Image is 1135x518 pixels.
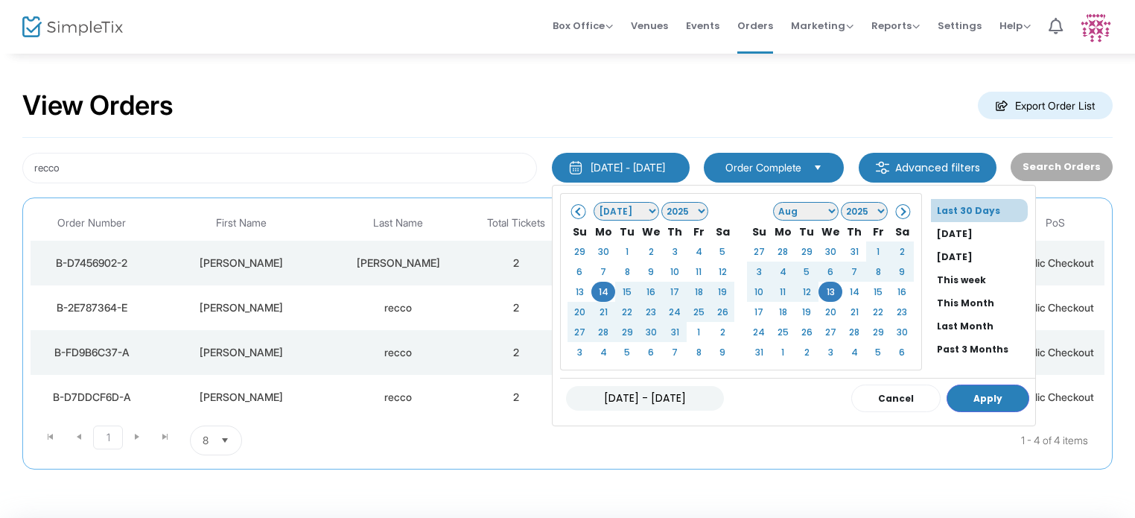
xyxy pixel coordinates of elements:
td: 6 [567,262,591,282]
td: 25 [771,322,795,342]
td: 8 [866,262,890,282]
td: 26 [710,302,734,322]
th: Total Tickets [467,206,565,241]
span: 8 [203,433,209,448]
td: 29 [866,322,890,342]
td: 5 [795,262,818,282]
td: 7 [842,262,866,282]
td: 7 [591,262,615,282]
span: Orders [737,7,773,45]
td: 4 [771,262,795,282]
div: recco [334,390,463,405]
td: 24 [663,302,687,322]
td: 6 [818,262,842,282]
m-button: Export Order List [978,92,1113,119]
td: 9 [639,262,663,282]
td: 15 [866,282,890,302]
td: 2 [639,241,663,262]
span: Public Checkout [1017,346,1094,359]
span: Box Office [553,19,613,33]
th: Th [663,221,687,241]
td: 28 [591,322,615,342]
div: joe [157,300,326,315]
td: 3 [567,342,591,362]
th: We [818,221,842,241]
span: Order Complete [725,160,801,175]
td: 6 [639,342,663,362]
td: 5 [866,342,890,362]
td: 1 [615,241,639,262]
td: 2 [467,241,565,285]
td: 6 [890,342,914,362]
li: Past 12 Months [931,361,1035,384]
td: 9 [710,342,734,362]
td: 2 [795,342,818,362]
li: [DATE] [931,245,1035,268]
td: 19 [710,282,734,302]
span: Settings [938,7,982,45]
td: 5 [710,241,734,262]
td: 27 [567,322,591,342]
button: Select [214,426,235,455]
input: MM/DD/YYYY - MM/DD/YYYY [566,386,724,411]
button: Cancel [851,385,941,412]
th: Fr [687,221,710,241]
th: Tu [795,221,818,241]
td: 29 [567,241,591,262]
td: 14 [842,282,866,302]
td: 18 [687,282,710,302]
span: First Name [216,217,267,230]
td: 31 [842,241,866,262]
td: 4 [842,342,866,362]
td: 31 [663,322,687,342]
div: Lauth [334,256,463,271]
td: 9 [890,262,914,282]
td: 3 [663,241,687,262]
td: 3 [747,262,771,282]
div: B-2E787364-E [34,300,150,315]
td: 27 [747,241,771,262]
div: B-FD9B6C37-A [34,345,150,360]
td: 17 [663,282,687,302]
div: B-D7456902-2 [34,256,150,271]
td: 22 [615,302,639,322]
th: Fr [866,221,890,241]
th: Tu [615,221,639,241]
td: 19 [795,302,818,322]
div: joe [157,390,326,405]
td: 28 [771,241,795,262]
th: Su [567,221,591,241]
m-button: Advanced filters [859,153,996,183]
th: Su [747,221,771,241]
td: 29 [795,241,818,262]
td: 8 [687,342,710,362]
div: Data table [31,206,1104,420]
td: 31 [747,342,771,362]
td: 30 [890,322,914,342]
div: [DATE] - [DATE] [591,160,665,175]
span: Public Checkout [1017,391,1094,403]
span: Public Checkout [1017,256,1094,269]
td: 1 [687,322,710,342]
input: Search by name, email, phone, order number, ip address, or last 4 digits of card [22,153,537,183]
span: Help [999,19,1031,33]
td: 4 [591,342,615,362]
td: 14 [591,282,615,302]
li: Last 30 Days [931,199,1028,222]
td: 2 [710,322,734,342]
span: Marketing [791,19,853,33]
div: B-D7DDCF6D-A [34,390,150,405]
td: 10 [747,282,771,302]
td: 4 [687,241,710,262]
td: 30 [639,322,663,342]
span: Public Checkout [1017,301,1094,314]
li: This week [931,268,1035,291]
td: 10 [663,262,687,282]
td: 7 [663,342,687,362]
td: 2 [890,241,914,262]
td: 16 [639,282,663,302]
td: 30 [818,241,842,262]
td: 23 [639,302,663,322]
td: 13 [818,282,842,302]
td: 1 [771,342,795,362]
